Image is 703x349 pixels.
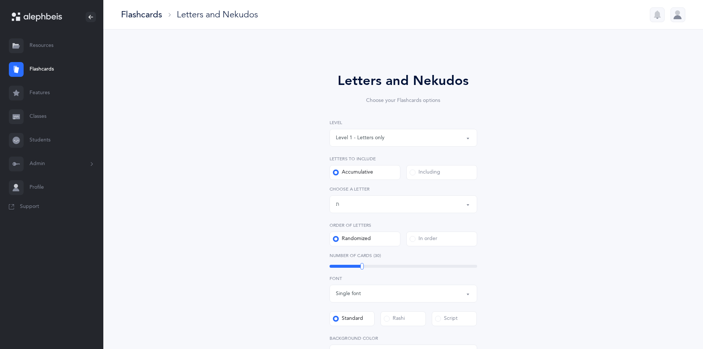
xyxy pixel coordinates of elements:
div: Choose your Flashcards options [309,97,498,105]
div: Flashcards [121,8,162,21]
button: Level 1 - Letters only [330,129,477,147]
div: Rashi [384,315,405,322]
label: Font [330,275,477,282]
div: Including [410,169,440,176]
div: Letters and Nekudos [309,71,498,91]
div: In order [410,235,437,243]
div: Randomized [333,235,371,243]
div: Level 1 - Letters only [336,134,385,142]
div: Standard [333,315,363,322]
button: ת [330,195,477,213]
button: Single font [330,285,477,302]
div: Letters and Nekudos [177,8,258,21]
label: Number of Cards (30) [330,252,477,259]
label: Background color [330,335,477,342]
span: Support [20,203,39,211]
div: ת [336,201,339,208]
div: Single font [336,290,361,298]
label: Choose a letter [330,186,477,192]
label: Level [330,119,477,126]
div: Accumulative [333,169,373,176]
label: Letters to include [330,155,477,162]
div: Script [435,315,458,322]
label: Order of letters [330,222,477,229]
